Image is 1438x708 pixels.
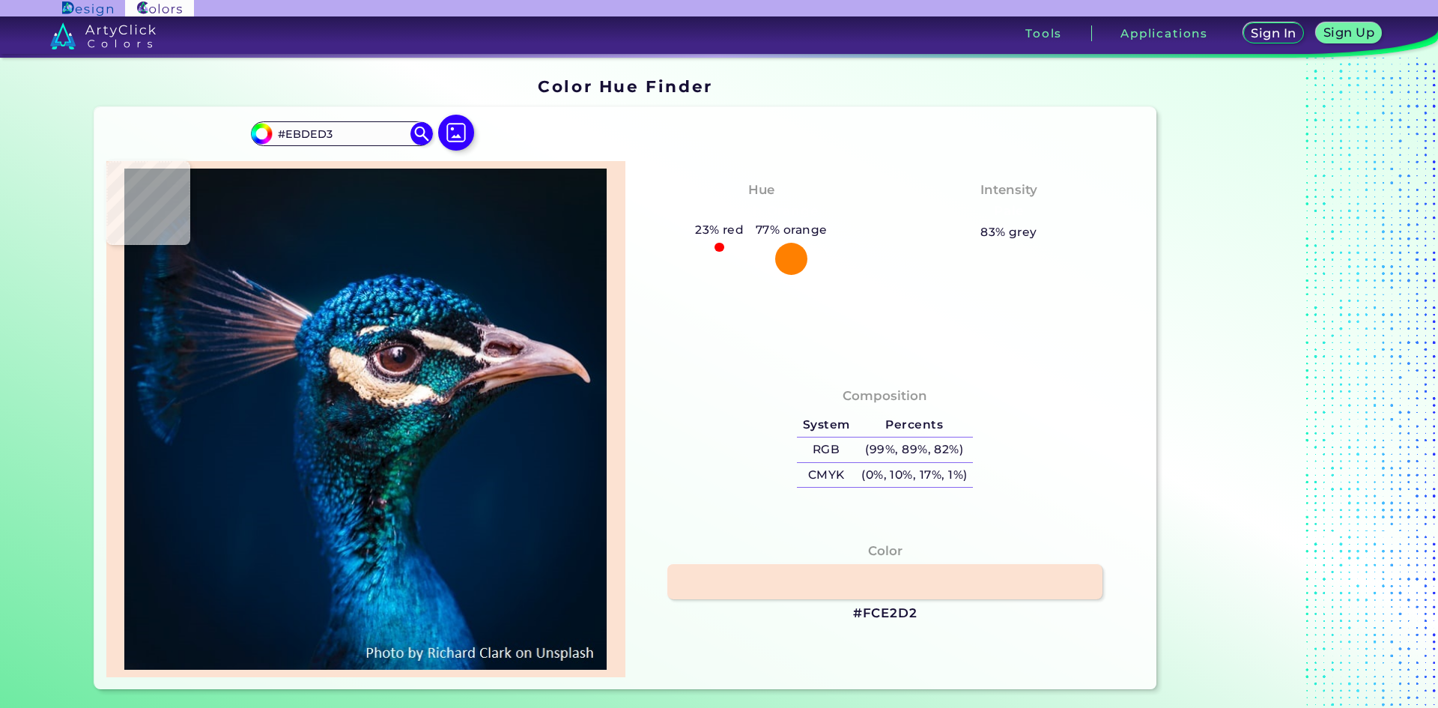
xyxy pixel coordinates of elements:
img: img_pavlin.jpg [114,169,618,670]
h1: Color Hue Finder [538,75,712,97]
h4: Color [868,540,902,562]
h5: 77% orange [750,220,833,240]
h5: Percents [855,413,973,438]
h5: 83% grey [980,223,1037,242]
h5: CMYK [797,463,855,488]
h5: Sign Up [1326,27,1372,38]
h5: RGB [797,438,855,462]
h5: (99%, 89%, 82%) [855,438,973,462]
a: Sign In [1246,24,1301,43]
h3: Tools [1025,28,1062,39]
h5: (0%, 10%, 17%, 1%) [855,463,973,488]
h4: Composition [843,385,927,407]
h5: 23% red [689,220,750,240]
img: ArtyClick Design logo [62,1,112,16]
h4: Hue [748,179,774,201]
h5: Sign In [1253,28,1294,39]
h5: System [797,413,855,438]
iframe: Advertisement [1162,72,1350,695]
input: type color.. [272,124,411,144]
h3: Pale [987,202,1030,220]
img: logo_artyclick_colors_white.svg [50,22,156,49]
h4: Intensity [980,179,1037,201]
h3: #FCE2D2 [853,605,917,623]
h3: Reddish Orange [698,202,825,220]
img: icon picture [438,115,474,151]
img: icon search [410,122,433,145]
h3: Applications [1120,28,1208,39]
a: Sign Up [1319,24,1378,43]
